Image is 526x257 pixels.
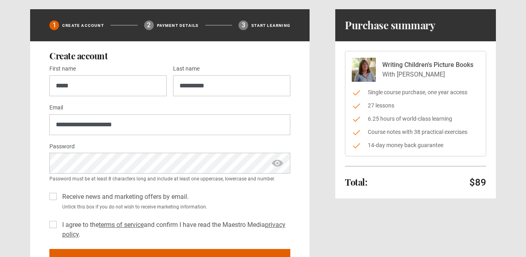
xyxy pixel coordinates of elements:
li: 27 lessons [352,101,479,110]
small: Password must be at least 8 characters long and include at least one uppercase, lowercase and num... [49,175,290,182]
p: Payment details [157,22,199,28]
h2: Total: [345,177,367,187]
label: Password [49,142,75,152]
label: Receive news and marketing offers by email. [59,192,189,202]
p: Start learning [251,22,290,28]
p: With [PERSON_NAME] [382,70,473,79]
label: Last name [173,64,200,74]
p: $89 [469,176,486,189]
li: Course notes with 38 practical exercises [352,128,479,136]
div: 1 [49,20,59,30]
p: Create Account [62,22,104,28]
div: 3 [239,20,248,30]
h1: Purchase summary [345,19,435,32]
p: Writing Children's Picture Books [382,60,473,70]
div: 2 [144,20,154,30]
li: 6.25 hours of world-class learning [352,115,479,123]
a: terms of service [99,221,144,229]
span: show password [271,153,284,174]
li: 14-day money back guarantee [352,141,479,150]
label: First name [49,64,76,74]
li: Single course purchase, one year access [352,88,479,97]
h2: Create account [49,51,290,61]
label: I agree to the and confirm I have read the Maestro Media . [59,220,290,239]
label: Email [49,103,63,113]
small: Untick this box if you do not wish to receive marketing information. [59,203,290,210]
